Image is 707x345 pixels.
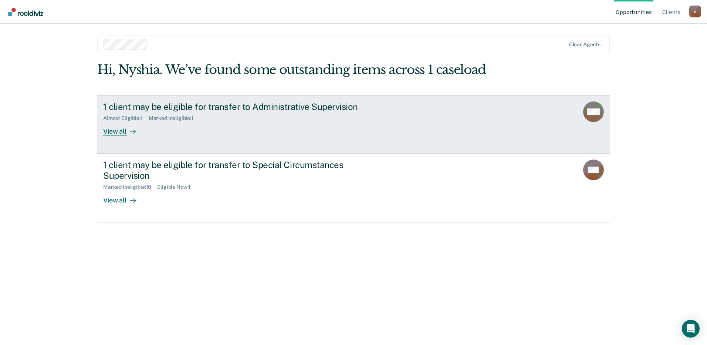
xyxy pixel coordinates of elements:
[682,320,700,338] div: Open Intercom Messenger
[103,121,145,135] div: View all
[97,154,610,222] a: 1 client may be eligible for transfer to Special Circumstances SupervisionMarked Ineligible:10Eli...
[689,6,701,17] div: n
[103,115,149,121] div: Almost Eligible : 1
[149,115,199,121] div: Marked Ineligible : 1
[97,62,507,77] div: Hi, Nyshia. We’ve found some outstanding items across 1 caseload
[103,101,363,112] div: 1 client may be eligible for transfer to Administrative Supervision
[103,184,157,190] div: Marked Ineligible : 10
[157,184,196,190] div: Eligible Now : 1
[97,95,610,154] a: 1 client may be eligible for transfer to Administrative SupervisionAlmost Eligible:1Marked Inelig...
[103,160,363,181] div: 1 client may be eligible for transfer to Special Circumstances Supervision
[103,190,145,204] div: View all
[8,8,43,16] img: Recidiviz
[569,41,601,48] div: Clear agents
[689,6,701,17] button: Profile dropdown button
